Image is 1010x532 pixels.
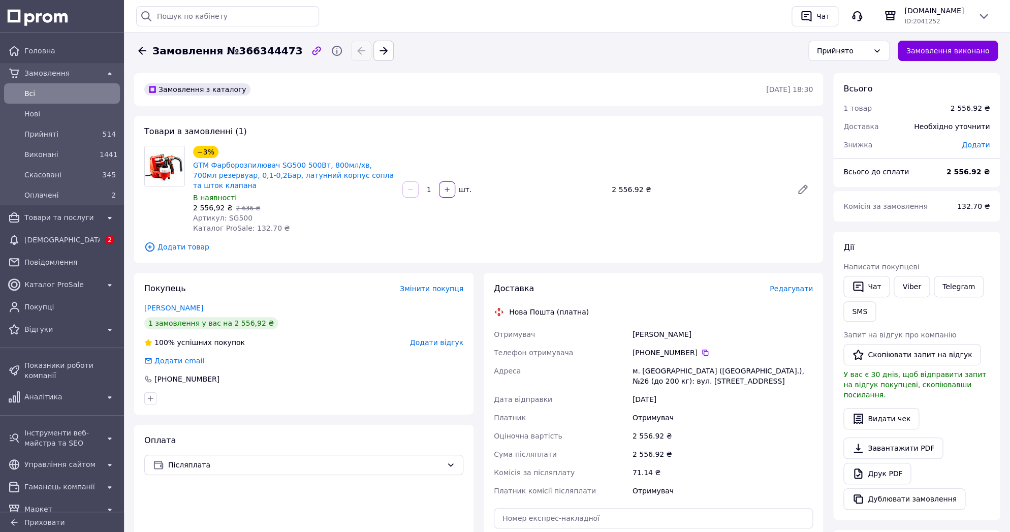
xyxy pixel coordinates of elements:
[950,103,990,113] div: 2 556.92 ₴
[24,46,116,56] span: Головна
[843,488,965,510] button: Дублювати замовлення
[24,360,116,381] span: Показники роботи компанії
[24,504,100,514] span: Маркет
[904,18,940,25] span: ID: 2041252
[24,257,116,267] span: Повідомлення
[168,459,443,471] span: Післяплата
[152,44,302,58] span: Замовлення №366344473
[193,224,290,232] span: Каталог ProSale: 132.70 ₴
[144,317,278,329] div: 1 замовлення у вас на 2 556,92 ₴
[843,242,854,252] span: Дії
[144,304,203,312] a: [PERSON_NAME]
[507,307,591,317] div: Нова Пошта (платна)
[24,88,116,99] span: Всi
[400,285,463,293] span: Змінити покупця
[630,362,815,390] div: м. [GEOGRAPHIC_DATA] ([GEOGRAPHIC_DATA].), №26 (до 200 кг): вул. [STREET_ADDRESS]
[946,168,990,176] b: 2 556.92 ₴
[24,212,100,223] span: Товари та послуги
[843,331,956,339] span: Запит на відгук про компанію
[24,149,96,160] span: Виконані
[817,45,869,56] div: Прийнято
[814,9,832,24] div: Чат
[24,428,100,448] span: Інструменти веб-майстра та SEO
[145,146,184,186] img: GTM Фарборозпилювач SG500 500Вт, 800мл/хв, 700мл резервуар, 0,1-0,2Бар, латунний корпус сопла та ...
[24,392,100,402] span: Аналітика
[843,344,981,365] button: Скопіювати запит на відгук
[908,115,996,138] div: Необхідно уточнити
[143,356,205,366] div: Додати email
[843,463,911,484] a: Друк PDF
[24,279,100,290] span: Каталог ProSale
[793,179,813,200] a: Редагувати
[24,235,100,245] span: [DEMOGRAPHIC_DATA]
[898,41,998,61] button: Замовлення виконано
[843,370,986,399] span: У вас є 30 днів, щоб відправити запит на відгук покупцеві, скопіювавши посилання.
[630,409,815,427] div: Отримувач
[24,68,100,78] span: Замовлення
[24,482,100,492] span: Гаманець компанії
[144,83,250,96] div: Замовлення з каталогу
[843,276,890,297] button: Чат
[24,129,96,139] span: Прийняті
[843,408,919,429] button: Видати чек
[236,205,260,212] span: 2 636 ₴
[843,301,876,322] button: SMS
[494,395,552,403] span: Дата відправки
[153,356,205,366] div: Додати email
[193,214,253,222] span: Артикул: SG500
[894,276,929,297] a: Viber
[494,450,557,458] span: Сума післяплати
[24,459,100,470] span: Управління сайтом
[843,122,878,131] span: Доставка
[494,432,562,440] span: Оціночна вартість
[494,330,535,338] span: Отримувач
[494,508,813,528] input: Номер експрес-накладної
[144,284,186,293] span: Покупець
[630,427,815,445] div: 2 556.92 ₴
[633,348,813,358] div: [PHONE_NUMBER]
[494,349,573,357] span: Телефон отримувача
[154,338,175,347] span: 100%
[494,468,575,477] span: Комісія за післяплату
[494,367,521,375] span: Адреса
[770,285,813,293] span: Редагувати
[792,6,838,26] button: Чат
[608,182,788,197] div: 2 556.92 ₴
[962,141,990,149] span: Додати
[193,204,233,212] span: 2 556,92 ₴
[193,194,237,202] span: В наявності
[630,390,815,409] div: [DATE]
[24,518,65,526] span: Приховати
[630,445,815,463] div: 2 556.92 ₴
[843,437,943,459] a: Завантажити PDF
[843,263,919,271] span: Написати покупцеві
[105,235,114,244] span: 2
[136,6,319,26] input: Пошук по кабінету
[144,127,247,136] span: Товари в замовленні (1)
[456,184,472,195] div: шт.
[934,276,984,297] a: Telegram
[843,168,909,176] span: Всього до сплати
[144,435,176,445] span: Оплата
[494,414,526,422] span: Платник
[843,202,928,210] span: Комісія за замовлення
[100,150,118,159] span: 1441
[193,146,218,158] div: −3%
[24,190,96,200] span: Оплачені
[102,171,116,179] span: 345
[766,85,813,93] time: [DATE] 18:30
[153,374,220,384] div: [PHONE_NUMBER]
[102,130,116,138] span: 514
[144,337,245,348] div: успішних покупок
[24,170,96,180] span: Скасовані
[843,84,872,93] span: Всього
[630,482,815,500] div: Отримувач
[843,104,872,112] span: 1 товар
[843,141,872,149] span: Знижка
[24,324,100,334] span: Відгуки
[630,325,815,343] div: [PERSON_NAME]
[957,202,990,210] span: 132.70 ₴
[494,487,596,495] span: Платник комісії післяплати
[630,463,815,482] div: 71.14 ₴
[144,241,813,253] span: Додати товар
